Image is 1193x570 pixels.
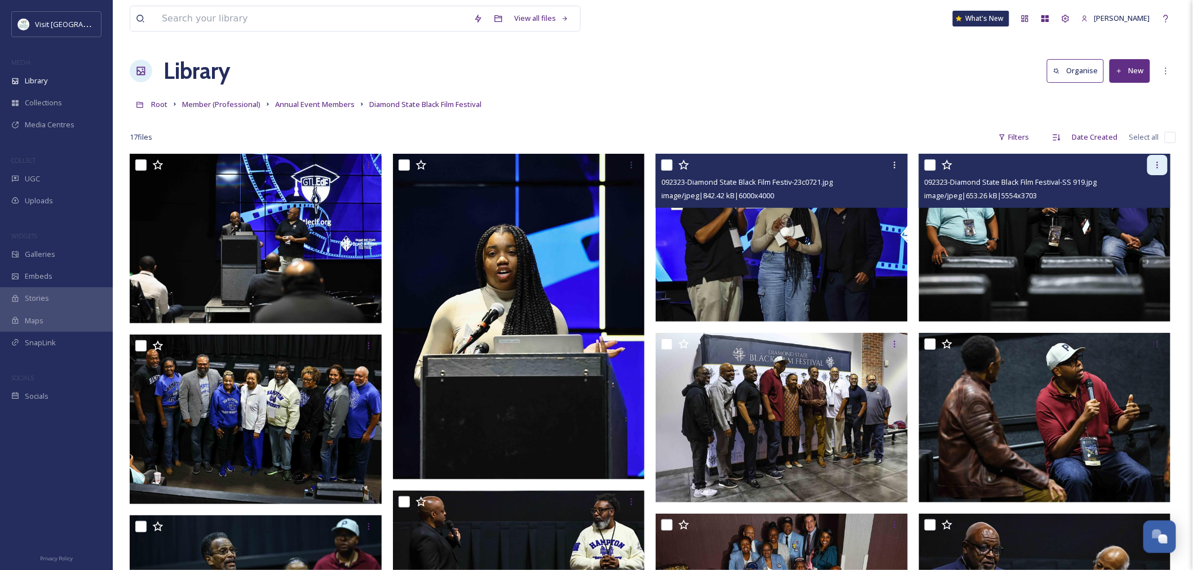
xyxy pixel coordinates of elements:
[953,11,1009,26] a: What's New
[1094,13,1150,23] span: [PERSON_NAME]
[925,177,1097,187] span: 092323-Diamond State Black Film Festival-SS 919.jpg
[1076,7,1156,29] a: [PERSON_NAME]
[1143,520,1176,553] button: Open Chat
[1110,59,1150,82] button: New
[182,99,260,109] span: Member (Professional)
[40,555,73,562] span: Privacy Policy
[25,391,48,402] span: Socials
[35,19,122,29] span: Visit [GEOGRAPHIC_DATA]
[919,154,1171,322] img: 092323-Diamond State Black Film Festival-SS 919.jpg
[25,315,43,326] span: Maps
[25,119,74,130] span: Media Centres
[25,97,62,108] span: Collections
[130,154,384,323] img: 092323-Diamond State Black Film Festival-SS 1598.jpg
[1047,59,1104,82] button: Organise
[130,335,384,504] img: 092323-Diamond State Black Film Festival-SS 382.jpg
[993,126,1035,148] div: Filters
[509,7,575,29] a: View all files
[393,154,647,479] img: 092323-Diamond State Black Film Festival-SS 1433.jpg
[25,337,56,348] span: SnapLink
[25,173,40,184] span: UGC
[11,373,34,382] span: SOCIALS
[151,99,167,109] span: Root
[40,551,73,564] a: Privacy Policy
[661,177,833,187] span: 092323-Diamond State Black Film Festiv-23c0721.jpg
[182,97,260,111] a: Member (Professional)
[656,333,910,502] img: 092223-Diamond State Black Film Festival-SS 1068.jpg
[151,97,167,111] a: Root
[130,132,152,142] span: 17 file s
[164,54,230,88] a: Library
[275,97,355,111] a: Annual Event Members
[11,231,37,240] span: WIDGETS
[369,99,481,109] span: Diamond State Black Film Festival
[25,75,47,86] span: Library
[1047,59,1110,82] a: Organise
[1067,126,1124,148] div: Date Created
[25,195,53,206] span: Uploads
[11,58,31,66] span: MEDIA
[156,6,468,31] input: Search your library
[1129,132,1159,142] span: Select all
[925,190,1037,201] span: image/jpeg | 653.26 kB | 5554 x 3703
[25,293,49,304] span: Stories
[25,271,52,282] span: Embeds
[275,99,355,109] span: Annual Event Members
[25,249,55,260] span: Galleries
[661,190,774,201] span: image/jpeg | 842.42 kB | 6000 x 4000
[18,19,29,30] img: download%20%281%29.jpeg
[656,154,908,322] img: 092323-Diamond State Black Film Festiv-23c0721.jpg
[11,156,36,164] span: COLLECT
[369,97,481,111] a: Diamond State Black Film Festival
[919,333,1173,502] img: 092223-Diamond State Black Film Festival-SS 293.jpg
